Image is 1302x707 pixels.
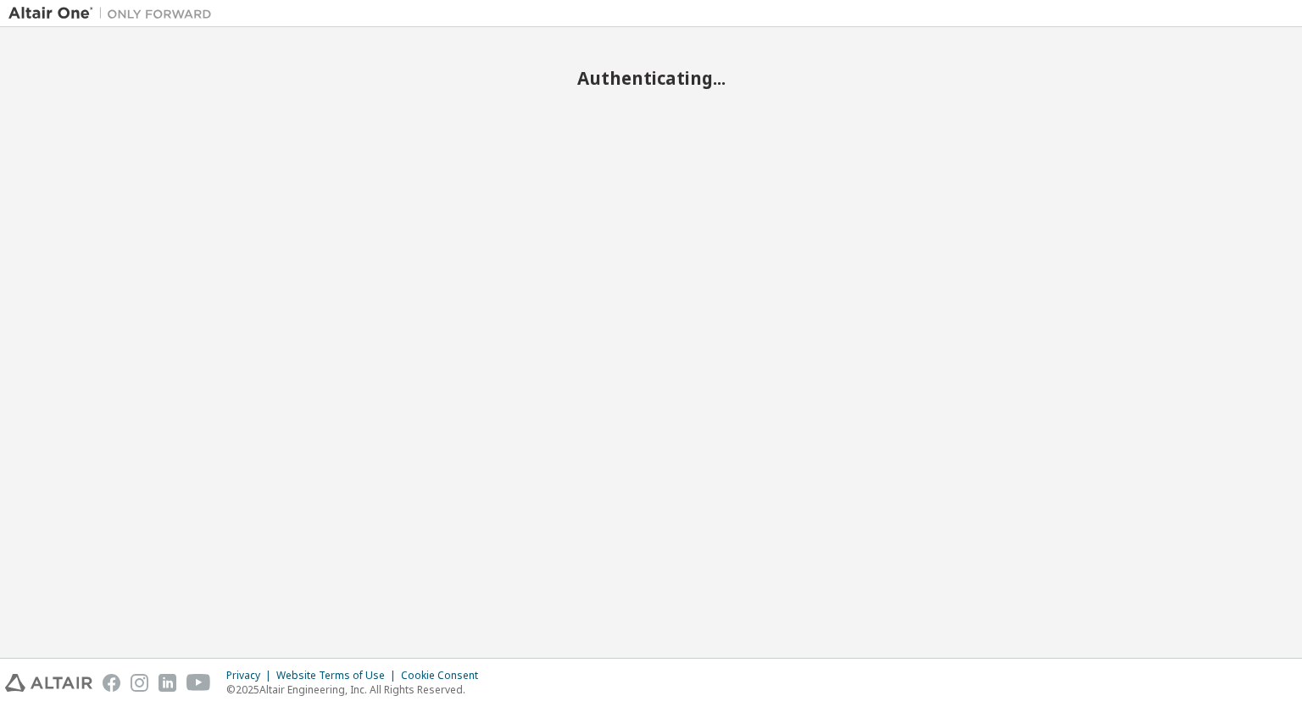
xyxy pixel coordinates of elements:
[226,669,276,682] div: Privacy
[131,674,148,692] img: instagram.svg
[8,67,1294,89] h2: Authenticating...
[5,674,92,692] img: altair_logo.svg
[159,674,176,692] img: linkedin.svg
[8,5,220,22] img: Altair One
[276,669,401,682] div: Website Terms of Use
[186,674,211,692] img: youtube.svg
[103,674,120,692] img: facebook.svg
[401,669,488,682] div: Cookie Consent
[226,682,488,697] p: © 2025 Altair Engineering, Inc. All Rights Reserved.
